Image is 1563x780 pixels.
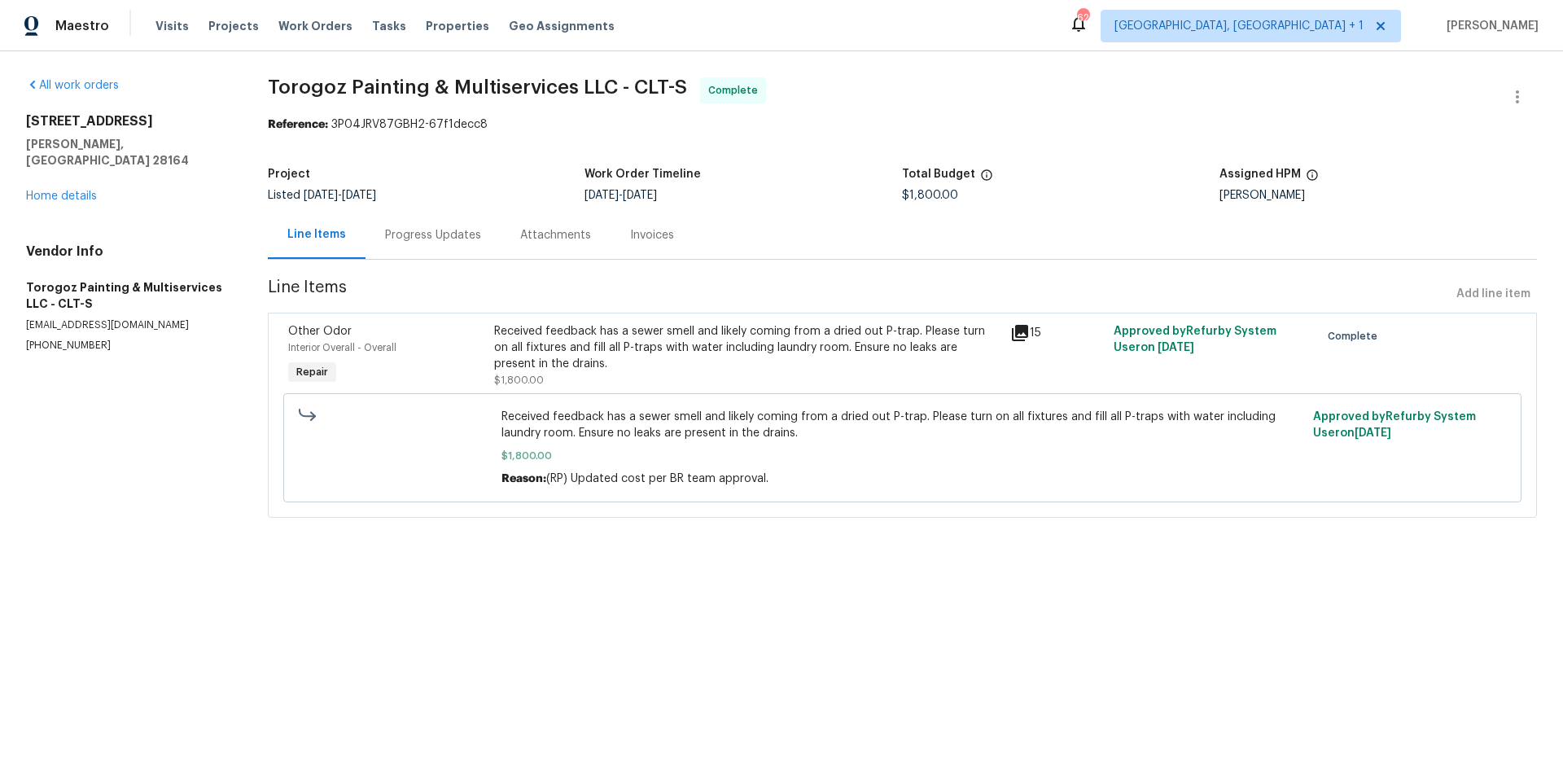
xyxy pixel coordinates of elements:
[268,279,1450,309] span: Line Items
[520,227,591,243] div: Attachments
[501,409,1303,441] span: Received feedback has a sewer smell and likely coming from a dried out P-trap. Please turn on all...
[268,190,376,201] span: Listed
[902,169,975,180] h5: Total Budget
[501,448,1303,464] span: $1,800.00
[1328,328,1384,344] span: Complete
[494,375,544,385] span: $1,800.00
[623,190,657,201] span: [DATE]
[1219,169,1301,180] h5: Assigned HPM
[26,318,229,332] p: [EMAIL_ADDRESS][DOMAIN_NAME]
[494,323,1000,372] div: Received feedback has a sewer smell and likely coming from a dried out P-trap. Please turn on all...
[288,326,352,337] span: Other Odor
[342,190,376,201] span: [DATE]
[26,243,229,260] h4: Vendor Info
[268,119,328,130] b: Reference:
[1114,18,1364,34] span: [GEOGRAPHIC_DATA], [GEOGRAPHIC_DATA] + 1
[902,190,958,201] span: $1,800.00
[546,473,768,484] span: (RP) Updated cost per BR team approval.
[288,343,396,353] span: Interior Overall - Overall
[501,473,546,484] span: Reason:
[1313,411,1476,439] span: Approved by Refurby System User on
[1440,18,1539,34] span: [PERSON_NAME]
[1077,10,1088,26] div: 62
[1114,326,1276,353] span: Approved by Refurby System User on
[584,190,619,201] span: [DATE]
[304,190,376,201] span: -
[26,80,119,91] a: All work orders
[278,18,352,34] span: Work Orders
[208,18,259,34] span: Projects
[26,113,229,129] h2: [STREET_ADDRESS]
[26,279,229,312] h5: Torogoz Painting & Multiservices LLC - CLT-S
[1158,342,1194,353] span: [DATE]
[630,227,674,243] div: Invoices
[1219,190,1537,201] div: [PERSON_NAME]
[26,191,97,202] a: Home details
[1010,323,1104,343] div: 15
[584,190,657,201] span: -
[372,20,406,32] span: Tasks
[1306,169,1319,190] span: The hpm assigned to this work order.
[385,227,481,243] div: Progress Updates
[304,190,338,201] span: [DATE]
[55,18,109,34] span: Maestro
[708,82,764,99] span: Complete
[268,169,310,180] h5: Project
[155,18,189,34] span: Visits
[268,116,1537,133] div: 3P04JRV87GBH2-67f1decc8
[584,169,701,180] h5: Work Order Timeline
[268,77,687,97] span: Torogoz Painting & Multiservices LLC - CLT-S
[26,339,229,353] p: [PHONE_NUMBER]
[1355,427,1391,439] span: [DATE]
[980,169,993,190] span: The total cost of line items that have been proposed by Opendoor. This sum includes line items th...
[26,136,229,169] h5: [PERSON_NAME], [GEOGRAPHIC_DATA] 28164
[290,364,335,380] span: Repair
[287,226,346,243] div: Line Items
[509,18,615,34] span: Geo Assignments
[426,18,489,34] span: Properties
